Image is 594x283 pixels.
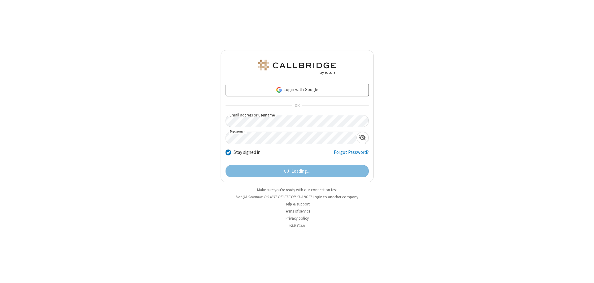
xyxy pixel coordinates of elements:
a: Login with Google [226,84,369,96]
label: Stay signed in [234,149,260,156]
a: Privacy policy [286,216,309,221]
button: Loading... [226,165,369,177]
button: Login to another company [313,194,358,200]
a: Forgot Password? [334,149,369,161]
iframe: Chat [579,267,589,279]
li: Not QA Selenium DO NOT DELETE OR CHANGE? [221,194,374,200]
li: v2.6.349.6 [221,222,374,228]
img: google-icon.png [276,87,282,93]
a: Help & support [285,201,310,207]
img: QA Selenium DO NOT DELETE OR CHANGE [257,60,337,74]
span: OR [292,101,302,110]
input: Email address or username [226,115,369,127]
input: Password [226,132,356,144]
div: Show password [356,132,368,143]
span: Loading... [291,168,310,175]
a: Terms of service [284,209,310,214]
a: Make sure you're ready with our connection test [257,187,337,192]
